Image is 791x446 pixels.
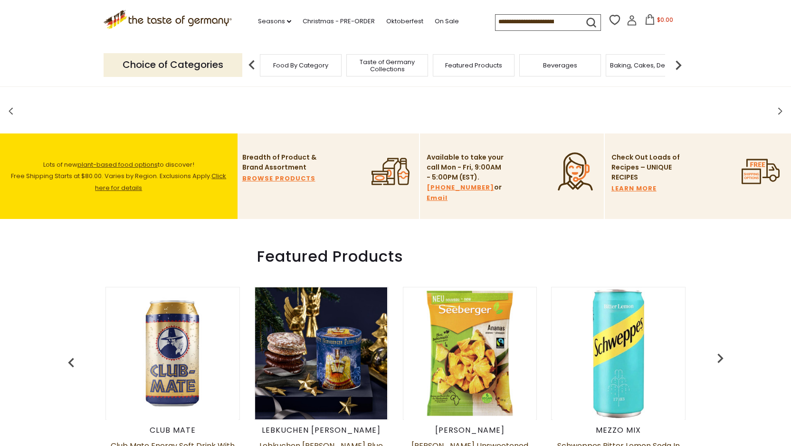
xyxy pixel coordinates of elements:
div: Mezzo Mix [551,426,686,435]
button: $0.00 [639,14,679,28]
a: Food By Category [273,62,328,69]
div: Lebkuchen [PERSON_NAME] [254,426,389,435]
img: Club Mate Energy Soft Drink with Yerba Mate Tea, 12 pack of 11.2 oz cans [106,287,238,419]
a: Christmas - PRE-ORDER [303,16,375,27]
img: previous arrow [711,349,730,368]
a: Taste of Germany Collections [349,58,425,73]
div: [PERSON_NAME] [403,426,537,435]
img: next arrow [669,56,688,75]
img: previous arrow [242,56,261,75]
a: [PHONE_NUMBER] [427,182,494,193]
img: Lebkuchen Schmidt Blue [255,287,387,419]
p: Choice of Categories [104,53,242,76]
a: Featured Products [445,62,502,69]
p: Available to take your call Mon - Fri, 9:00AM - 5:00PM (EST). or [427,152,505,203]
a: LEARN MORE [611,183,657,194]
div: Club Mate [105,426,240,435]
img: Seeberger Unsweetened Pineapple Chips, Natural Fruit Snack, 200g [404,287,536,419]
a: BROWSE PRODUCTS [242,173,315,184]
a: Beverages [543,62,577,69]
img: previous arrow [62,353,81,372]
a: Baking, Cakes, Desserts [610,62,684,69]
span: $0.00 [657,16,673,24]
a: plant-based food options [77,160,158,169]
img: Schweppes Bitter Lemon Soda in Can, 11.2 oz [553,287,685,419]
a: Oktoberfest [386,16,423,27]
a: Seasons [258,16,291,27]
p: Check Out Loads of Recipes – UNIQUE RECIPES [611,152,680,182]
a: On Sale [435,16,459,27]
span: Lots of new to discover! Free Shipping Starts at $80.00. Varies by Region. Exclusions Apply. [11,160,226,193]
p: Breadth of Product & Brand Assortment [242,152,321,172]
a: Email [427,193,448,203]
